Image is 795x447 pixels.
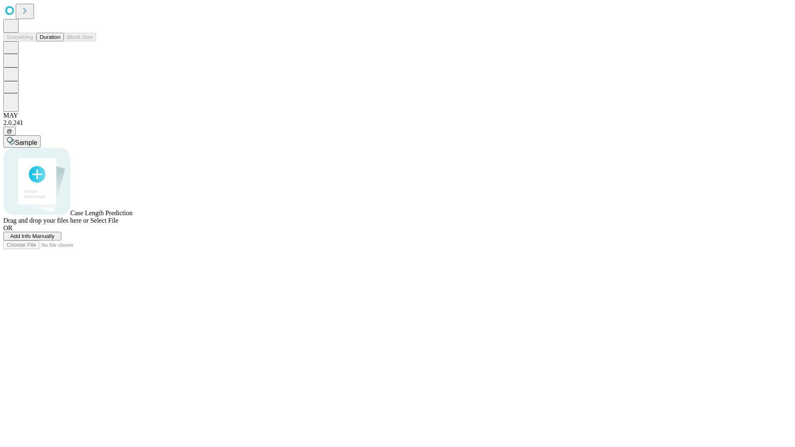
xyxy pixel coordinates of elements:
[3,112,792,119] div: MAY
[3,33,36,41] button: Smoothing
[64,33,96,41] button: Block Size
[3,127,16,135] button: @
[7,128,12,134] span: @
[10,233,55,239] span: Add Info Manually
[3,224,12,231] span: OR
[3,135,41,148] button: Sample
[70,209,132,216] span: Case Length Prediction
[3,119,792,127] div: 2.0.241
[3,217,89,224] span: Drag and drop your files here or
[36,33,64,41] button: Duration
[3,232,61,240] button: Add Info Manually
[15,139,37,146] span: Sample
[90,217,118,224] span: Select File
